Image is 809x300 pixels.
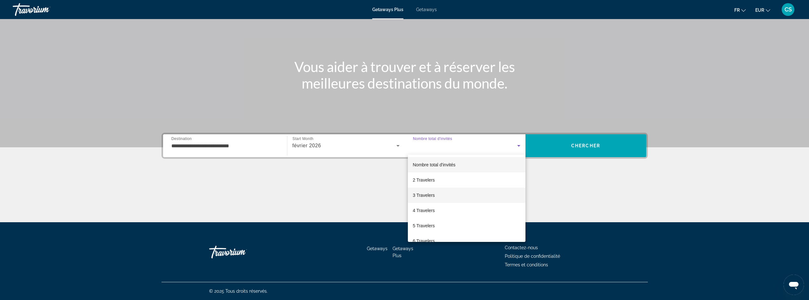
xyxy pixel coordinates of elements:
span: 6 Travelers [413,237,435,245]
span: 3 Travelers [413,191,435,199]
span: Nombre total d'invités [413,162,456,167]
span: 5 Travelers [413,222,435,230]
span: 2 Travelers [413,176,435,184]
span: 4 Travelers [413,207,435,214]
iframe: Bouton de lancement de la fenêtre de messagerie [784,275,804,295]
